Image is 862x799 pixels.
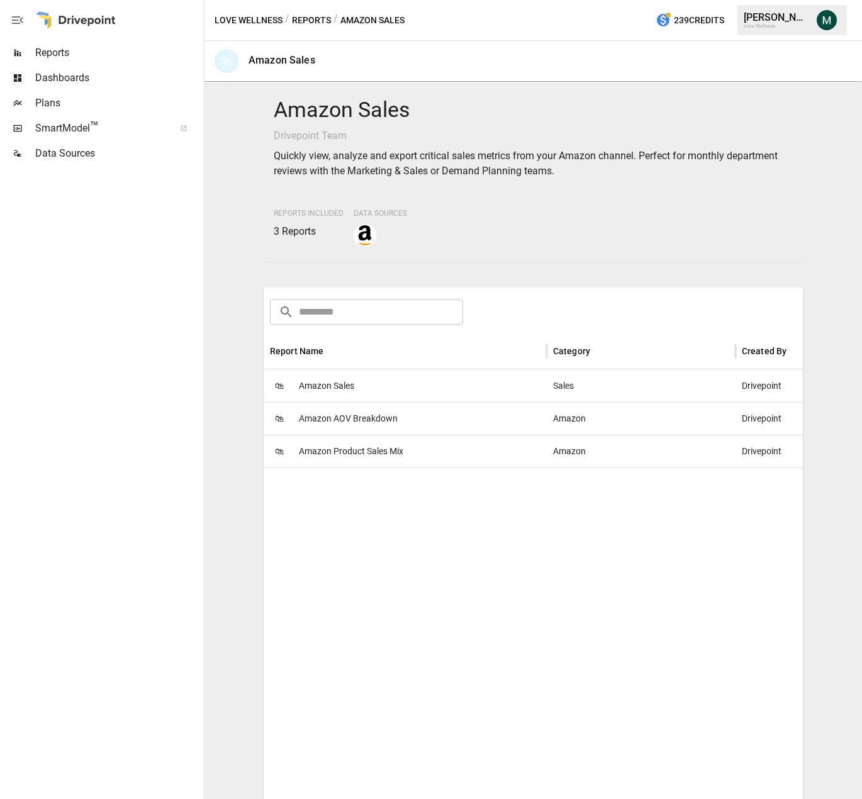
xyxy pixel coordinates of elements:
[215,49,238,73] div: 🛍
[270,346,324,356] div: Report Name
[274,148,793,179] p: Quickly view, analyze and export critical sales metrics from your Amazon channel. Perfect for mon...
[742,346,787,356] div: Created By
[547,402,736,435] div: Amazon
[35,45,201,60] span: Reports
[547,369,736,402] div: Sales
[299,370,354,402] span: Amazon Sales
[744,23,809,29] div: Love Wellness
[292,13,331,28] button: Reports
[249,54,315,66] div: Amazon Sales
[35,121,166,136] span: SmartModel
[333,13,338,28] div: /
[274,209,344,218] span: Reports Included
[285,13,289,28] div: /
[270,442,289,461] span: 🛍
[817,10,837,30] img: Michael Cormack
[35,70,201,86] span: Dashboards
[274,97,793,123] h4: Amazon Sales
[591,342,609,360] button: Sort
[553,346,590,356] div: Category
[299,403,398,435] span: Amazon AOV Breakdown
[788,342,805,360] button: Sort
[274,224,344,239] p: 3 Reports
[674,13,724,28] span: 239 Credits
[215,13,283,28] button: Love Wellness
[270,376,289,395] span: 🛍
[90,119,99,135] span: ™
[809,3,844,38] button: Michael Cormack
[274,128,793,143] p: Drivepoint Team
[270,409,289,428] span: 🛍
[35,96,201,111] span: Plans
[355,225,375,245] img: amazon
[547,435,736,467] div: Amazon
[354,209,407,218] span: Data Sources
[299,435,403,467] span: Amazon Product Sales Mix
[651,9,729,32] button: 239Credits
[35,146,201,161] span: Data Sources
[744,11,809,23] div: [PERSON_NAME]
[325,342,343,360] button: Sort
